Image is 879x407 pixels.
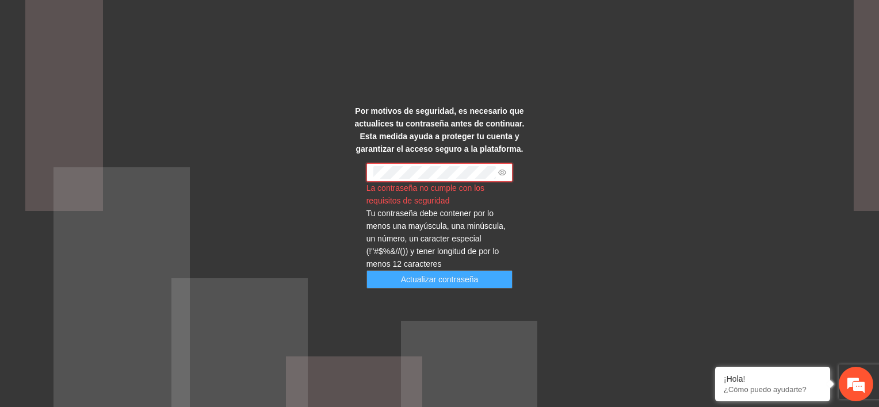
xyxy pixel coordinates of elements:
div: La contraseña no cumple con los requisitos de seguridad [366,182,513,207]
div: Chatee con nosotros ahora [60,59,193,74]
span: eye [498,168,506,176]
span: Tu contraseña debe contener por lo menos una mayúscula, una minúscula, un número, un caracter esp... [366,209,506,268]
button: Actualizar contraseña [366,270,513,289]
span: Estamos en línea. [67,136,159,252]
p: ¿Cómo puedo ayudarte? [724,385,821,394]
strong: Por motivos de seguridad, es necesario que actualices tu contraseña antes de continuar. Esta medi... [355,106,525,153]
div: Minimizar ventana de chat en vivo [189,6,216,33]
span: Actualizar contraseña [401,273,479,286]
textarea: Escriba su mensaje y pulse “Intro” [6,279,219,319]
div: ¡Hola! [724,374,821,383]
